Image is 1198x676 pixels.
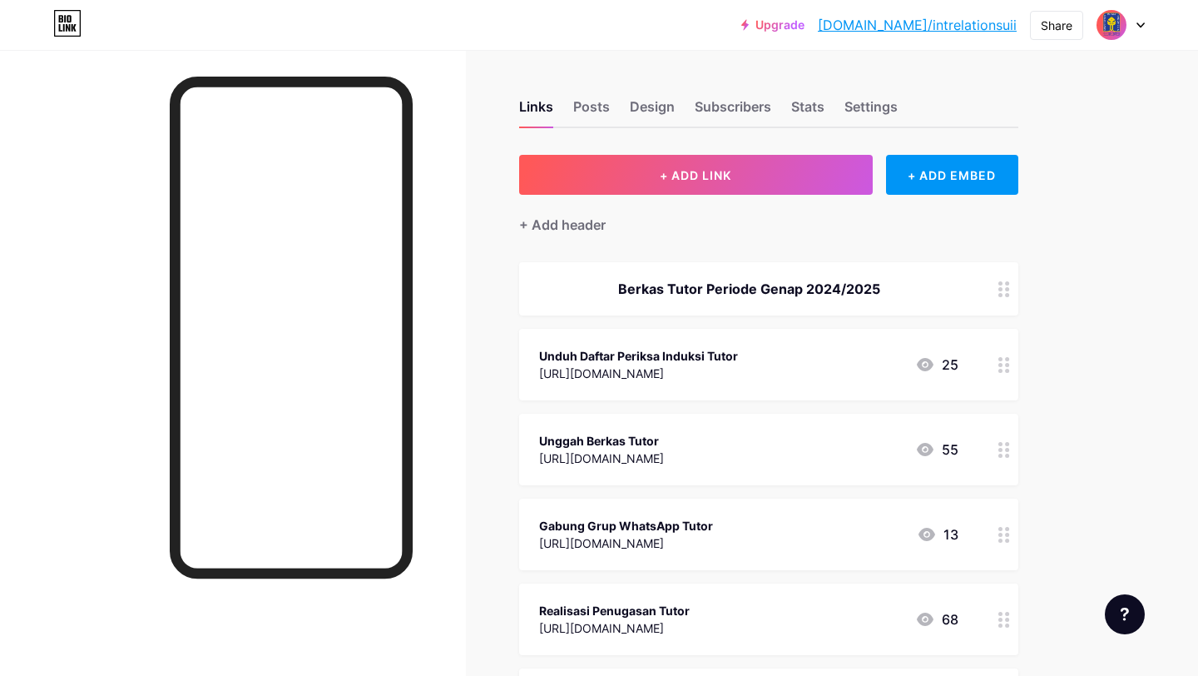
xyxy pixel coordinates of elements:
[539,347,738,365] div: Unduh Daftar Periksa Induksi Tutor
[791,97,824,127] div: Stats
[695,97,771,127] div: Subscribers
[539,365,738,382] div: [URL][DOMAIN_NAME]
[844,97,898,127] div: Settings
[519,215,606,235] div: + Add header
[519,97,553,127] div: Links
[915,440,958,460] div: 55
[886,155,1018,195] div: + ADD EMBED
[573,97,610,127] div: Posts
[539,602,690,619] div: Realisasi Penugasan Tutor
[539,534,713,552] div: [URL][DOMAIN_NAME]
[630,97,675,127] div: Design
[539,517,713,534] div: Gabung Grup WhatsApp Tutor
[539,619,690,637] div: [URL][DOMAIN_NAME]
[917,524,958,544] div: 13
[915,355,958,375] div: 25
[539,432,664,450] div: Unggah Berkas Tutor
[539,279,958,299] div: Berkas Tutor Periode Genap 2024/2025
[1041,17,1072,34] div: Share
[519,155,873,195] button: + ADD LINK
[741,18,804,32] a: Upgrade
[539,450,664,467] div: [URL][DOMAIN_NAME]
[1096,9,1127,41] img: Hubungan Internasional
[915,609,958,629] div: 68
[818,15,1017,35] a: [DOMAIN_NAME]/intrelationsuii
[660,168,731,182] span: + ADD LINK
